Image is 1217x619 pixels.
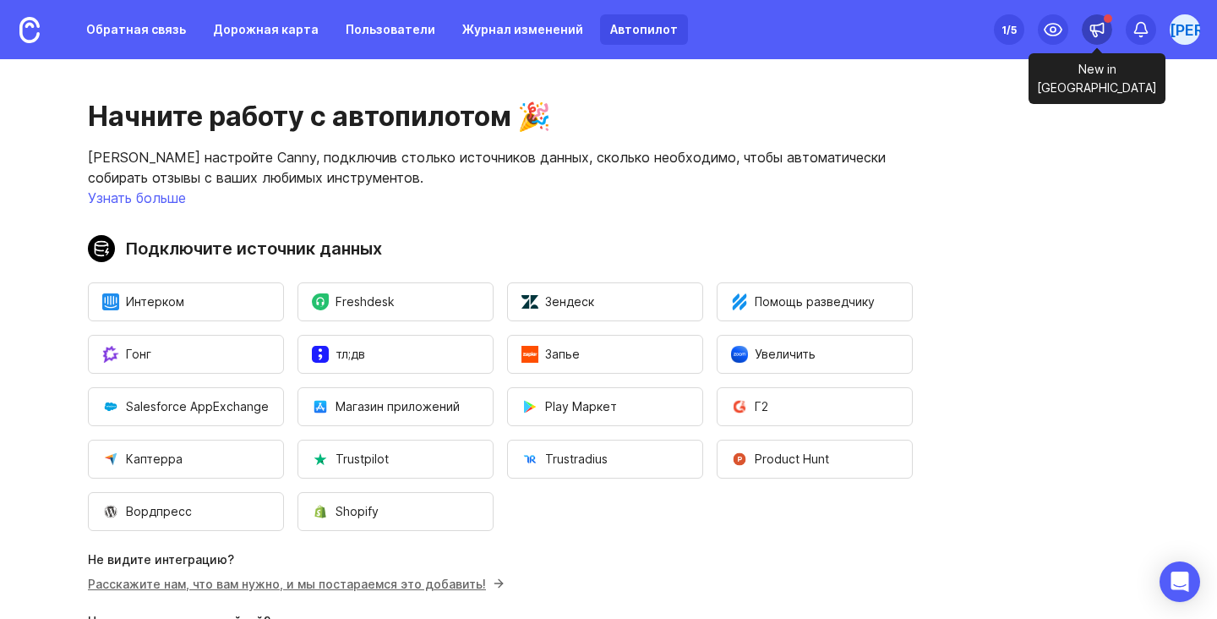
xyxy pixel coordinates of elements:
[297,440,494,479] button: Откройте модальное окно, чтобы начать процесс установки Trustpilot.
[126,347,151,361] font: Гонг
[507,387,703,426] button: Откройте модальное окно, чтобы начать процесс установки Play Store.
[88,577,499,591] a: Расскажите нам, что вам нужно, и мы постараемся это добавить!
[507,335,703,374] button: Откройте модальное окно, чтобы начать процесс установки Zapier.
[88,387,284,426] button: Откройте модальное окно, чтобы начать процесс установки Salesforce AppExchange.
[88,282,284,321] button: Откройте модальное окно, чтобы начать процесс установки Intercom.
[1007,24,1017,36] font: /5
[717,335,913,374] button: Откройте модальное окно, чтобы начать процесс установки Zoom.
[545,294,594,309] font: Зендеск
[755,399,768,414] font: Г2
[213,22,319,36] font: Дорожная карта
[88,149,886,186] font: [PERSON_NAME] настройте Canny, подключив столько источников данных, сколько необходимо, чтобы авт...
[336,14,445,45] a: Пользователи
[755,452,829,466] font: Product Hunt
[76,14,196,45] a: Обратная связь
[545,399,617,414] font: Play Маркет
[88,492,284,531] button: Откройте модальное окно, чтобы начать процесс установки Wordpress.
[717,440,913,479] button: Откройте модальное окно, чтобы начать процесс установки Product Hunt.
[88,189,186,206] a: Узнать больше
[600,14,688,45] a: Автопилот
[717,282,913,321] button: Откройте модальное окно, чтобы начать процесс установки Help Scout.
[507,282,703,321] button: Откройте модальное окно, чтобы начать процесс установки Zendesk.
[1160,561,1200,602] div: Открытый Интерком Мессенджер
[126,399,269,414] font: Salesforce AppExchange
[336,504,379,518] font: Shopify
[86,22,186,36] font: Обратная связь
[336,452,389,466] font: Trustpilot
[545,452,608,466] font: Trustradius
[346,22,435,36] font: Пользователи
[336,347,365,361] font: тл;дв
[203,14,329,45] a: Дорожная карта
[507,440,703,479] button: Откройте модальное окно, чтобы начать процесс установки Trustradius.
[1001,24,1007,36] font: 1
[717,387,913,426] button: Откройте модальное окно, чтобы начать процесс установки G2.
[755,294,875,309] font: Помощь разведчику
[125,238,382,259] font: Подключите источник данных
[452,14,593,45] a: Журнал изменений
[88,100,551,133] font: Начните работу с автопилотом 🎉
[994,14,1024,45] button: 1/5
[126,504,192,518] font: Вордпресс
[610,22,678,36] font: Автопилот
[755,347,816,361] font: Увеличить
[88,440,284,479] button: Откройте модальное окно, чтобы начать процесс установки Capterra.
[1170,14,1200,45] button: [PERSON_NAME]
[1029,53,1165,104] div: New in [GEOGRAPHIC_DATA]
[297,282,494,321] button: Откройте модальное окно, чтобы начать процесс установки Freshdesk.
[545,347,580,361] font: Запье
[297,492,494,531] button: Откройте модальное окно, чтобы начать процесс установки Shopify.
[462,22,583,36] font: Журнал изменений
[297,335,494,374] button: Откройте модальное окно, чтобы начать процесс установки tl;dv.
[126,294,184,309] font: Интерком
[88,552,234,567] font: Не видите интеграцию?
[88,335,284,374] button: Откройте модальное окно, чтобы начать процесс установки Gong.
[297,387,494,426] button: Откройте модальное окно, чтобы начать процесс установки App Store.
[88,577,486,591] font: Расскажите нам, что вам нужно, и мы постараемся это добавить!
[336,294,395,309] font: Freshdesk
[126,452,183,466] font: Каптерра
[19,17,40,43] img: Умный дом
[336,399,460,414] font: Магазин приложений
